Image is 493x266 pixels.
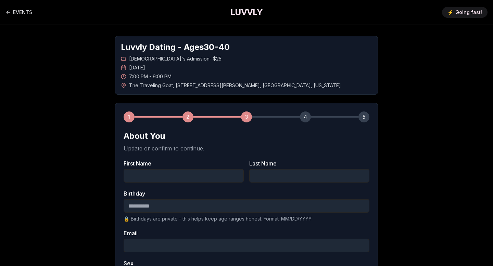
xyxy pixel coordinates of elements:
label: Sex [124,261,369,266]
label: Email [124,230,369,236]
span: The Traveling Goat , [STREET_ADDRESS][PERSON_NAME] , [GEOGRAPHIC_DATA] , [US_STATE] [129,82,341,89]
span: 7:00 PM - 9:00 PM [129,73,172,80]
p: Update or confirm to continue. [124,144,369,152]
a: LUVVLY [230,7,263,18]
span: [DATE] [129,64,145,71]
p: 🔒 Birthdays are private - this helps keep age ranges honest. Format: MM/DD/YYYY [124,215,369,222]
label: First Name [124,161,244,166]
span: Going fast! [455,9,482,16]
div: 3 [241,111,252,122]
a: Back to events [5,5,32,19]
label: Birthday [124,191,369,196]
h1: Luvvly Dating - Ages 30 - 40 [121,42,372,53]
div: 2 [182,111,193,122]
div: 5 [358,111,369,122]
span: ⚡️ [447,9,453,16]
span: [DEMOGRAPHIC_DATA]'s Admission - $25 [129,55,222,62]
h2: About You [124,131,369,142]
label: Last Name [249,161,369,166]
div: 4 [300,111,311,122]
div: 1 [124,111,135,122]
